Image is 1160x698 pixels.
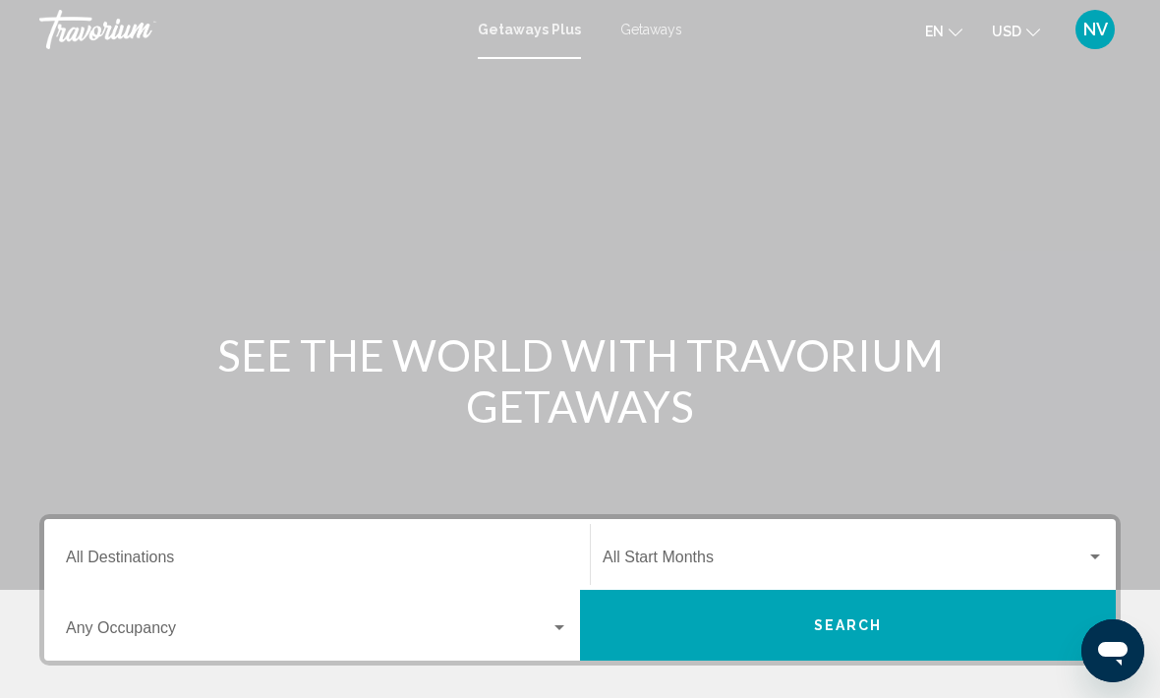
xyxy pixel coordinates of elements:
[580,590,1116,661] button: Search
[925,17,962,45] button: Change language
[1081,619,1144,682] iframe: Button to launch messaging window
[992,17,1040,45] button: Change currency
[44,519,1116,661] div: Search widget
[211,329,949,432] h1: SEE THE WORLD WITH TRAVORIUM GETAWAYS
[992,24,1021,39] span: USD
[814,618,883,634] span: Search
[925,24,944,39] span: en
[620,22,682,37] a: Getaways
[1070,9,1121,50] button: User Menu
[39,10,458,49] a: Travorium
[1083,20,1108,39] span: NV
[478,22,581,37] a: Getaways Plus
